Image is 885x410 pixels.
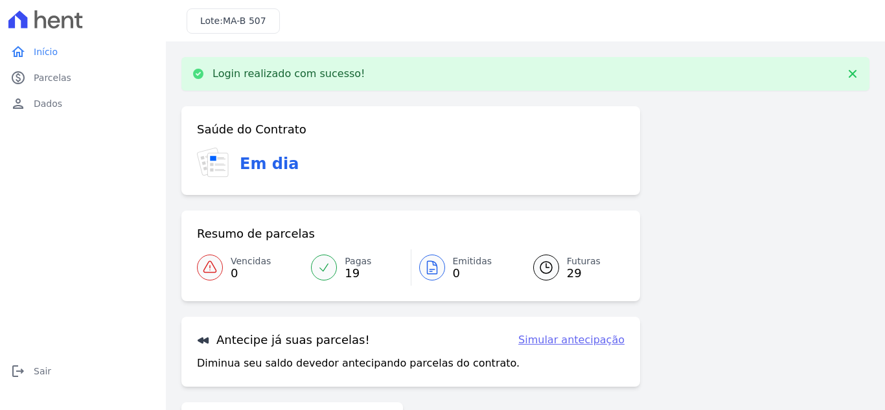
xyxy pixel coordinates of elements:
span: MA-B 507 [223,16,266,26]
span: Pagas [345,255,371,268]
h3: Lote: [200,14,266,28]
span: Parcelas [34,71,71,84]
i: paid [10,70,26,85]
span: 0 [453,268,492,279]
h3: Em dia [240,152,299,176]
p: Diminua seu saldo devedor antecipando parcelas do contrato. [197,356,520,371]
span: Futuras [567,255,601,268]
i: person [10,96,26,111]
a: homeInício [5,39,161,65]
a: paidParcelas [5,65,161,91]
a: Simular antecipação [518,332,625,348]
h3: Resumo de parcelas [197,226,315,242]
h3: Antecipe já suas parcelas! [197,332,370,348]
span: 29 [567,268,601,279]
a: Futuras 29 [518,249,625,286]
span: Dados [34,97,62,110]
a: Emitidas 0 [411,249,518,286]
a: Vencidas 0 [197,249,303,286]
a: Pagas 19 [303,249,410,286]
p: Login realizado com sucesso! [213,67,365,80]
span: Sair [34,365,51,378]
a: personDados [5,91,161,117]
span: Início [34,45,58,58]
h3: Saúde do Contrato [197,122,306,137]
i: home [10,44,26,60]
span: 19 [345,268,371,279]
span: Emitidas [453,255,492,268]
span: 0 [231,268,271,279]
i: logout [10,363,26,379]
span: Vencidas [231,255,271,268]
a: logoutSair [5,358,161,384]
